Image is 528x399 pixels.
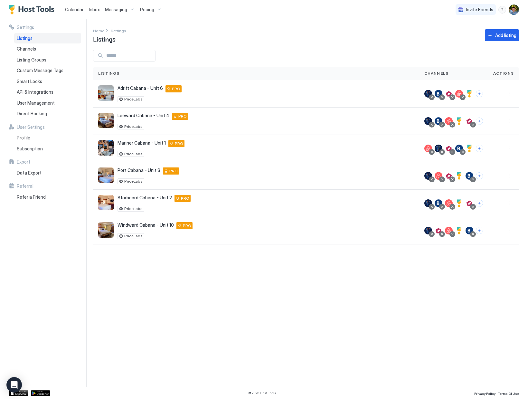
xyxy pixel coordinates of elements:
[506,90,514,98] button: More options
[93,27,104,34] a: Home
[17,79,42,84] span: Smart Locks
[495,32,516,39] div: Add listing
[17,146,43,152] span: Subscription
[93,27,104,34] div: Breadcrumb
[17,183,33,189] span: Referral
[6,377,22,393] div: Open Intercom Messenger
[17,124,45,130] span: User Settings
[178,113,187,119] span: PRO
[14,76,81,87] a: Smart Locks
[498,390,519,396] a: Terms Of Use
[17,46,36,52] span: Channels
[466,7,493,13] span: Invite Friends
[14,98,81,109] a: User Management
[181,195,189,201] span: PRO
[17,111,47,117] span: Direct Booking
[104,50,155,61] input: Input Field
[14,33,81,44] a: Listings
[474,390,495,396] a: Privacy Policy
[17,24,34,30] span: Settings
[14,108,81,119] a: Direct Booking
[118,113,169,119] span: Leeward Cabana - Unit 4
[118,222,174,228] span: Windward Cabana - Unit 10
[424,71,449,76] span: Channels
[65,6,84,13] a: Calendar
[493,71,514,76] span: Actions
[14,167,81,178] a: Data Export
[14,87,81,98] a: API & Integrations
[476,90,483,97] button: Connect channels
[506,145,514,152] button: More options
[485,29,519,41] button: Add listing
[93,34,116,43] span: Listings
[111,27,126,34] div: Breadcrumb
[506,199,514,207] div: menu
[93,28,104,33] span: Home
[105,7,127,13] span: Messaging
[14,65,81,76] a: Custom Message Tags
[118,195,172,201] span: Starboard Cabana - Unit 2
[89,7,100,12] span: Inbox
[498,6,506,14] div: menu
[17,194,46,200] span: Refer a Friend
[89,6,100,13] a: Inbox
[17,89,53,95] span: API & Integrations
[498,392,519,395] span: Terms Of Use
[506,145,514,152] div: menu
[506,90,514,98] div: menu
[172,86,180,92] span: PRO
[65,7,84,12] span: Calendar
[476,172,483,179] button: Connect channels
[506,117,514,125] div: menu
[17,68,63,73] span: Custom Message Tags
[476,227,483,234] button: Connect channels
[506,172,514,180] button: More options
[98,195,114,210] div: listing image
[118,85,163,91] span: Adrift Cabana - Unit 6
[98,140,114,156] div: listing image
[476,145,483,152] button: Connect channels
[98,85,114,101] div: listing image
[506,172,514,180] div: menu
[111,28,126,33] span: Settings
[474,392,495,395] span: Privacy Policy
[98,113,114,128] div: listing image
[17,170,42,176] span: Data Export
[14,192,81,203] a: Refer a Friend
[118,140,166,146] span: Mariner Cabana - Unit 1
[14,43,81,54] a: Channels
[98,222,114,238] div: listing image
[476,118,483,125] button: Connect channels
[169,168,178,174] span: PRO
[31,390,50,396] a: Google Play Store
[111,27,126,34] a: Settings
[248,391,276,395] span: © 2025 Host Tools
[17,135,30,141] span: Profile
[506,227,514,234] div: menu
[98,167,114,183] div: listing image
[17,57,46,63] span: Listing Groups
[140,7,154,13] span: Pricing
[98,71,120,76] span: Listings
[9,5,57,14] a: Host Tools Logo
[14,54,81,65] a: Listing Groups
[506,199,514,207] button: More options
[183,223,191,229] span: PRO
[506,227,514,234] button: More options
[17,159,30,165] span: Export
[14,143,81,154] a: Subscription
[118,167,160,173] span: Port Cabana - Unit 3
[509,5,519,15] div: User profile
[17,100,55,106] span: User Management
[9,390,28,396] a: App Store
[476,200,483,207] button: Connect channels
[17,35,33,41] span: Listings
[14,132,81,143] a: Profile
[175,141,183,147] span: PRO
[506,117,514,125] button: More options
